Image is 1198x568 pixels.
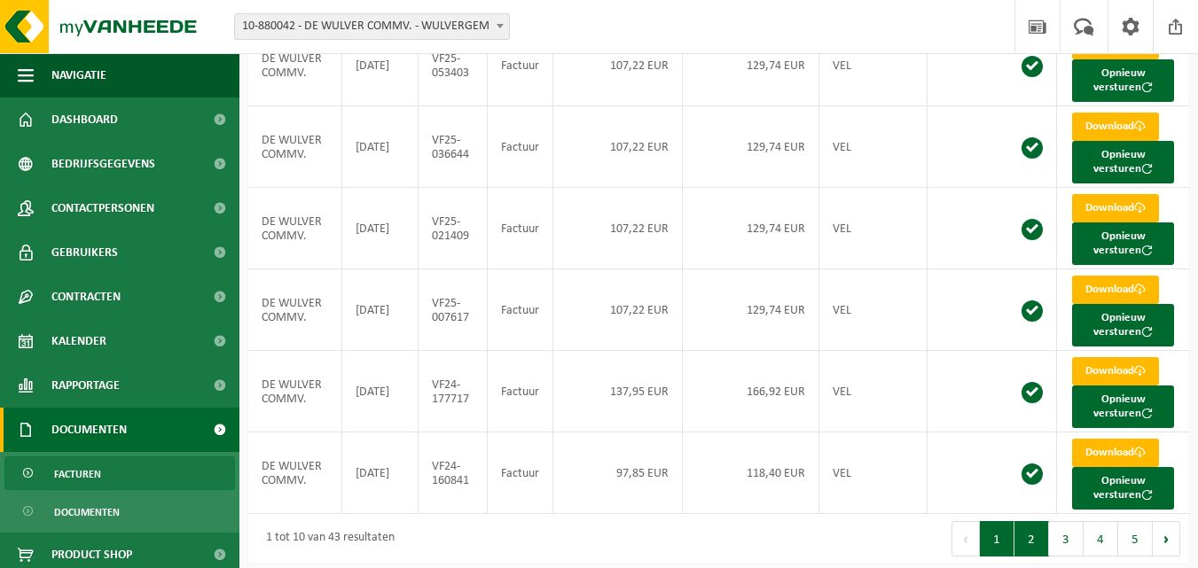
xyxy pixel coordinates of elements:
[683,432,819,514] td: 118,40 EUR
[1072,141,1174,183] button: Opnieuw versturen
[1084,521,1118,556] button: 4
[51,319,106,363] span: Kalender
[248,351,342,432] td: DE WULVER COMMV.
[257,523,395,555] div: 1 tot 10 van 43 resultaten
[248,432,342,514] td: DE WULVER COMMV.
[342,25,419,106] td: [DATE]
[488,106,553,188] td: Factuur
[342,351,419,432] td: [DATE]
[1118,521,1153,556] button: 5
[419,432,488,514] td: VF24-160841
[342,106,419,188] td: [DATE]
[553,25,683,106] td: 107,22 EUR
[1049,521,1084,556] button: 3
[553,351,683,432] td: 137,95 EUR
[248,25,342,106] td: DE WULVER COMMV.
[54,457,101,491] span: Facturen
[488,269,553,351] td: Factuur
[1072,304,1174,346] button: Opnieuw versturen
[51,408,127,452] span: Documenten
[683,25,819,106] td: 129,74 EUR
[488,188,553,269] td: Factuur
[248,188,342,269] td: DE WULVER COMMV.
[819,188,928,269] td: VEL
[1072,276,1159,304] a: Download
[1072,467,1174,510] button: Opnieuw versturen
[1153,521,1180,556] button: Next
[683,351,819,432] td: 166,92 EUR
[419,106,488,188] td: VF25-036644
[683,269,819,351] td: 129,74 EUR
[248,269,342,351] td: DE WULVER COMMV.
[683,106,819,188] td: 129,74 EUR
[51,275,121,319] span: Contracten
[1072,59,1174,102] button: Opnieuw versturen
[819,432,928,514] td: VEL
[342,188,419,269] td: [DATE]
[4,494,235,528] a: Documenten
[1014,521,1049,556] button: 2
[488,351,553,432] td: Factuur
[4,456,235,490] a: Facturen
[819,106,928,188] td: VEL
[234,13,510,40] span: 10-880042 - DE WULVER COMMV. - WULVERGEM
[488,432,553,514] td: Factuur
[819,351,928,432] td: VEL
[553,269,683,351] td: 107,22 EUR
[553,106,683,188] td: 107,22 EUR
[1072,222,1174,265] button: Opnieuw versturen
[1072,113,1159,141] a: Download
[951,521,980,556] button: Previous
[819,269,928,351] td: VEL
[342,269,419,351] td: [DATE]
[51,53,106,97] span: Navigatie
[51,186,154,230] span: Contactpersonen
[553,188,683,269] td: 107,22 EUR
[419,25,488,106] td: VF25-053403
[819,25,928,106] td: VEL
[248,106,342,188] td: DE WULVER COMMV.
[51,97,118,142] span: Dashboard
[419,188,488,269] td: VF25-021409
[1072,357,1159,385] a: Download
[235,14,509,39] span: 10-880042 - DE WULVER COMMV. - WULVERGEM
[1072,439,1159,467] a: Download
[980,521,1014,556] button: 1
[683,188,819,269] td: 129,74 EUR
[1072,385,1174,428] button: Opnieuw versturen
[342,432,419,514] td: [DATE]
[51,363,120,408] span: Rapportage
[488,25,553,106] td: Factuur
[419,351,488,432] td: VF24-177717
[419,269,488,351] td: VF25-007617
[553,432,683,514] td: 97,85 EUR
[51,142,155,186] span: Bedrijfsgegevens
[51,230,118,275] span: Gebruikers
[54,495,120,529] span: Documenten
[1072,194,1159,222] a: Download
